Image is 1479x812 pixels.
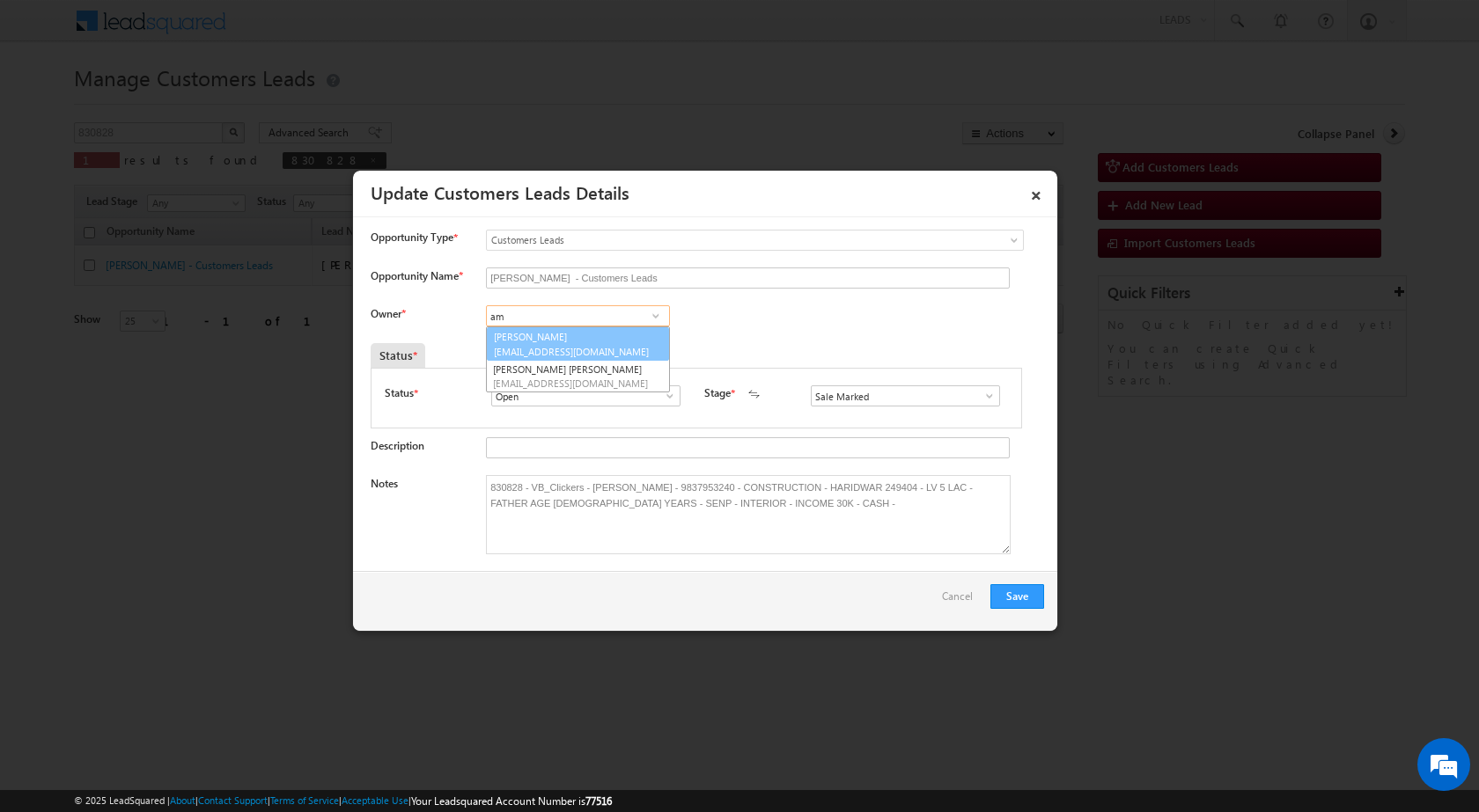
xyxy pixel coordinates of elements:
[371,307,405,320] label: Owner
[385,385,414,401] label: Status
[198,794,268,806] a: Contact Support
[371,230,453,245] span: Opportunity Type
[654,387,676,405] a: Show All Items
[371,477,398,490] label: Notes
[487,232,952,248] span: Customers Leads
[371,439,424,452] label: Description
[23,163,321,527] textarea: Type your message and hit 'Enter'
[990,584,1044,609] button: Save
[494,345,652,358] span: [EMAIL_ADDRESS][DOMAIN_NAME]
[974,387,996,405] a: Show All Items
[30,92,74,115] img: d_60004797649_company_0_60004797649
[371,179,629,204] a: Update Customers Leads Details
[289,9,331,51] div: Minimize live chat window
[487,361,669,392] a: [PERSON_NAME] [PERSON_NAME]
[371,343,425,368] div: Status
[644,307,666,325] a: Show All Items
[1021,177,1051,208] a: ×
[486,230,1024,251] a: Customers Leads
[942,584,982,618] a: Cancel
[342,794,408,806] a: Acceptable Use
[811,385,1000,406] input: Type to Search
[371,269,462,282] label: Opportunity Name
[170,794,195,806] a: About
[487,327,669,361] a: [PERSON_NAME]
[411,794,612,808] span: Your Leadsquared Account Number is
[74,793,612,809] span: © 2025 LeadSquared | | | | |
[270,794,339,806] a: Terms of Service
[491,385,681,406] input: Type to Search
[486,305,670,326] input: Type to Search
[704,385,731,401] label: Stage
[92,92,296,115] div: Chat with us now
[239,542,320,566] em: Start Chat
[585,794,612,808] span: 77516
[493,377,651,390] span: [EMAIL_ADDRESS][DOMAIN_NAME]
